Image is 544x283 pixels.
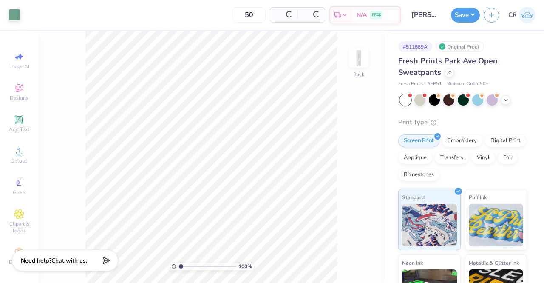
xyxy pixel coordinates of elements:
input: Untitled Design [405,6,447,23]
div: Vinyl [471,152,495,164]
span: N/A [357,11,367,20]
div: Applique [398,152,432,164]
span: Image AI [9,63,29,70]
span: FREE [372,12,381,18]
span: Decorate [9,259,29,266]
div: Back [353,71,364,78]
span: 100 % [238,263,252,270]
img: Puff Ink [469,204,524,246]
img: Conner Roberts [519,7,535,23]
input: – – [232,7,266,23]
div: Digital Print [485,134,526,147]
span: Add Text [9,126,29,133]
span: Upload [11,157,28,164]
div: Embroidery [442,134,482,147]
span: Minimum Order: 50 + [446,80,489,88]
span: Greek [13,189,26,196]
div: # 511889A [398,41,432,52]
span: Fresh Prints [398,80,423,88]
span: Neon Ink [402,258,423,267]
a: CR [508,7,535,23]
span: Fresh Prints Park Ave Open Sweatpants [398,56,498,77]
span: CR [508,10,517,20]
span: Chat with us. [51,257,87,265]
span: # FP51 [428,80,442,88]
span: Clipart & logos [4,220,34,234]
img: Standard [402,204,457,246]
div: Transfers [435,152,469,164]
div: Original Proof [436,41,484,52]
strong: Need help? [21,257,51,265]
button: Save [451,8,480,23]
span: Metallic & Glitter Ink [469,258,519,267]
div: Print Type [398,117,527,127]
span: Designs [10,94,28,101]
span: Standard [402,193,425,202]
div: Foil [498,152,518,164]
span: Puff Ink [469,193,487,202]
div: Rhinestones [398,169,439,181]
img: Back [350,49,367,66]
div: Screen Print [398,134,439,147]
